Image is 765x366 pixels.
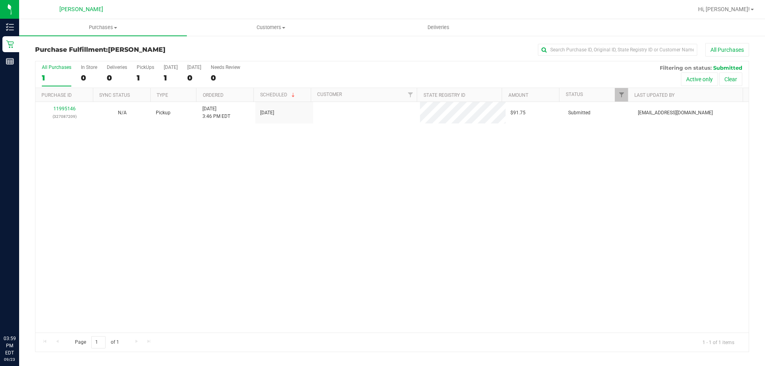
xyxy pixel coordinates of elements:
[53,106,76,112] a: 11995146
[566,92,583,97] a: Status
[698,6,750,12] span: Hi, [PERSON_NAME]!
[108,46,165,53] span: [PERSON_NAME]
[19,19,187,36] a: Purchases
[137,73,154,82] div: 1
[4,356,16,362] p: 09/23
[404,88,417,102] a: Filter
[157,92,168,98] a: Type
[615,88,628,102] a: Filter
[187,19,355,36] a: Customers
[719,72,742,86] button: Clear
[91,336,106,348] input: 1
[8,302,32,326] iframe: Resource center
[156,109,171,117] span: Pickup
[118,110,127,115] span: Not Applicable
[137,65,154,70] div: PickUps
[35,46,273,53] h3: Purchase Fulfillment:
[634,92,675,98] a: Last Updated By
[42,65,71,70] div: All Purchases
[68,336,126,348] span: Page of 1
[538,44,697,56] input: Search Purchase ID, Original ID, State Registry ID or Customer Name...
[187,73,201,82] div: 0
[202,105,230,120] span: [DATE] 3:46 PM EDT
[107,65,127,70] div: Deliveries
[99,92,130,98] a: Sync Status
[42,73,71,82] div: 1
[81,65,97,70] div: In Store
[510,109,526,117] span: $91.75
[568,109,590,117] span: Submitted
[660,65,712,71] span: Filtering on status:
[638,109,713,117] span: [EMAIL_ADDRESS][DOMAIN_NAME]
[681,72,718,86] button: Active only
[211,65,240,70] div: Needs Review
[705,43,749,57] button: All Purchases
[107,73,127,82] div: 0
[40,113,88,120] p: (327087209)
[508,92,528,98] a: Amount
[696,336,741,348] span: 1 - 1 of 1 items
[59,6,103,13] span: [PERSON_NAME]
[417,24,460,31] span: Deliveries
[260,92,296,98] a: Scheduled
[187,24,354,31] span: Customers
[81,73,97,82] div: 0
[4,335,16,356] p: 03:59 PM EDT
[187,65,201,70] div: [DATE]
[41,92,72,98] a: Purchase ID
[19,24,187,31] span: Purchases
[164,73,178,82] div: 1
[164,65,178,70] div: [DATE]
[713,65,742,71] span: Submitted
[6,40,14,48] inline-svg: Retail
[424,92,465,98] a: State Registry ID
[6,23,14,31] inline-svg: Inventory
[355,19,522,36] a: Deliveries
[211,73,240,82] div: 0
[317,92,342,97] a: Customer
[118,109,127,117] button: N/A
[203,92,224,98] a: Ordered
[6,57,14,65] inline-svg: Reports
[260,109,274,117] span: [DATE]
